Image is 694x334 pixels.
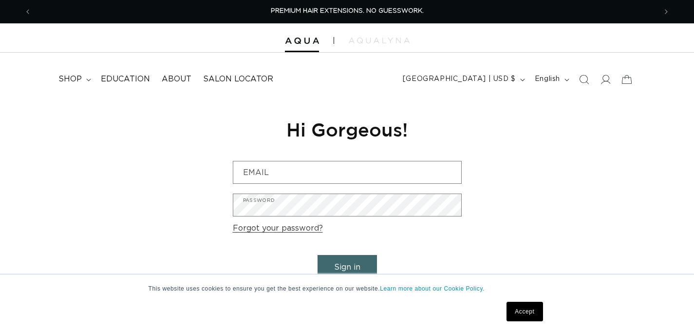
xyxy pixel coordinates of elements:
h1: Hi Gorgeous! [233,118,462,141]
button: [GEOGRAPHIC_DATA] | USD $ [397,70,529,89]
span: [GEOGRAPHIC_DATA] | USD $ [403,74,516,84]
a: Learn more about our Cookie Policy. [380,285,485,292]
span: Education [101,74,150,84]
input: Email [233,161,461,183]
img: aqualyna.com [349,38,410,43]
button: Previous announcement [17,2,38,21]
a: Accept [506,302,543,321]
a: Forgot your password? [233,221,323,236]
span: Salon Locator [203,74,273,84]
summary: Search [573,69,595,90]
img: Aqua Hair Extensions [285,38,319,44]
p: This website uses cookies to ensure you get the best experience on our website. [149,284,546,293]
span: English [535,74,560,84]
a: About [156,68,197,90]
summary: shop [53,68,95,90]
span: shop [58,74,82,84]
a: Salon Locator [197,68,279,90]
button: English [529,70,573,89]
span: About [162,74,191,84]
button: Sign in [318,255,377,280]
a: Education [95,68,156,90]
span: PREMIUM HAIR EXTENSIONS. NO GUESSWORK. [271,8,424,14]
button: Next announcement [656,2,677,21]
